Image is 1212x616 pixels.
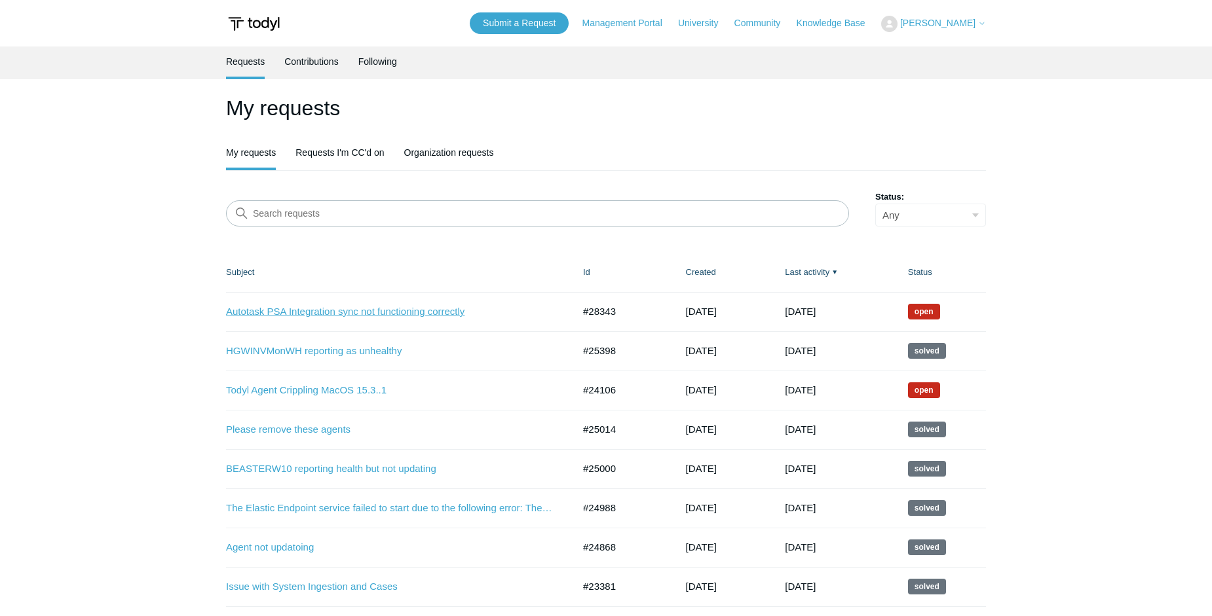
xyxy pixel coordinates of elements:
[582,16,675,30] a: Management Portal
[226,540,554,555] a: Agent not updatoing
[785,502,816,513] time: 06/10/2025, 19:02
[470,12,569,34] a: Submit a Request
[404,137,494,168] a: Organization requests
[284,46,339,77] a: Contributions
[908,382,940,398] span: We are working on a response for you
[686,267,716,277] a: Created
[686,306,717,317] time: 09/23/2025, 15:48
[226,422,554,437] a: Please remove these agents
[226,200,849,226] input: Search requests
[797,16,879,30] a: Knowledge Base
[686,345,717,356] time: 06/10/2025, 11:12
[785,424,816,435] time: 06/22/2025, 17:02
[785,306,816,317] time: 09/23/2025, 16:05
[226,46,265,77] a: Requests
[908,579,946,594] span: This request has been solved
[895,253,986,292] th: Status
[226,344,554,359] a: HGWINVMonWH reporting as unhealthy
[686,581,717,592] time: 03/05/2025, 10:13
[295,137,384,168] a: Requests I'm CC'd on
[686,424,717,435] time: 05/21/2025, 15:46
[226,92,986,124] h1: My requests
[226,501,554,516] a: The Elastic Endpoint service failed to start due to the following error: The system cannot find t...
[570,528,673,567] td: #24868
[785,463,816,474] time: 06/10/2025, 19:02
[226,253,570,292] th: Subject
[686,384,717,395] time: 04/08/2025, 07:01
[908,539,946,555] span: This request has been solved
[785,345,816,356] time: 07/01/2025, 16:02
[570,253,673,292] th: Id
[570,371,673,410] td: #24106
[226,137,276,168] a: My requests
[734,16,794,30] a: Community
[686,463,717,474] time: 05/21/2025, 11:01
[570,410,673,449] td: #25014
[686,541,717,553] time: 05/14/2025, 12:25
[570,449,673,488] td: #25000
[570,331,673,371] td: #25398
[785,267,829,277] a: Last activity▼
[570,488,673,528] td: #24988
[785,541,816,553] time: 06/05/2025, 12:02
[908,461,946,477] span: This request has been solved
[226,12,282,36] img: Todyl Support Center Help Center home page
[686,502,717,513] time: 05/20/2025, 15:56
[678,16,731,30] a: University
[785,384,816,395] time: 06/24/2025, 08:42
[570,567,673,606] td: #23381
[570,292,673,331] td: #28343
[226,462,554,477] a: BEASTERW10 reporting health but not updating
[900,18,975,28] span: [PERSON_NAME]
[908,343,946,359] span: This request has been solved
[875,190,986,204] label: Status:
[881,16,986,32] button: [PERSON_NAME]
[226,304,554,319] a: Autotask PSA Integration sync not functioning correctly
[908,422,946,437] span: This request has been solved
[831,267,838,277] span: ▼
[226,579,554,594] a: Issue with System Ingestion and Cases
[358,46,397,77] a: Following
[226,383,554,398] a: Todyl Agent Crippling MacOS 15.3..1
[908,500,946,516] span: This request has been solved
[908,304,940,319] span: We are working on a response for you
[785,581,816,592] time: 04/06/2025, 18:02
